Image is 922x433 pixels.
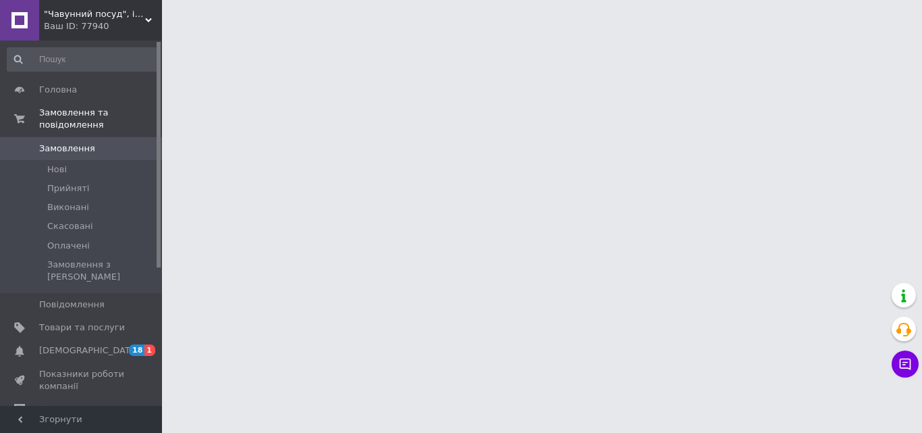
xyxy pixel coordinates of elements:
span: Нові [47,163,67,176]
span: Головна [39,84,77,96]
button: Чат з покупцем [892,351,919,378]
span: Прийняті [47,182,89,195]
span: Оплачені [47,240,90,252]
span: Виконані [47,201,89,213]
div: Ваш ID: 77940 [44,20,162,32]
span: Замовлення та повідомлення [39,107,162,131]
span: Замовлення [39,143,95,155]
span: 1 [144,345,155,356]
span: Відгуки [39,403,74,415]
span: [DEMOGRAPHIC_DATA] [39,345,139,357]
input: Пошук [7,47,159,72]
span: Скасовані [47,220,93,232]
span: Повідомлення [39,299,105,311]
span: 18 [129,345,144,356]
span: "Чавунний посуд", інтернет-магазин [44,8,145,20]
span: Показники роботи компанії [39,368,125,392]
span: Замовлення з [PERSON_NAME] [47,259,158,283]
span: Товари та послуги [39,322,125,334]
